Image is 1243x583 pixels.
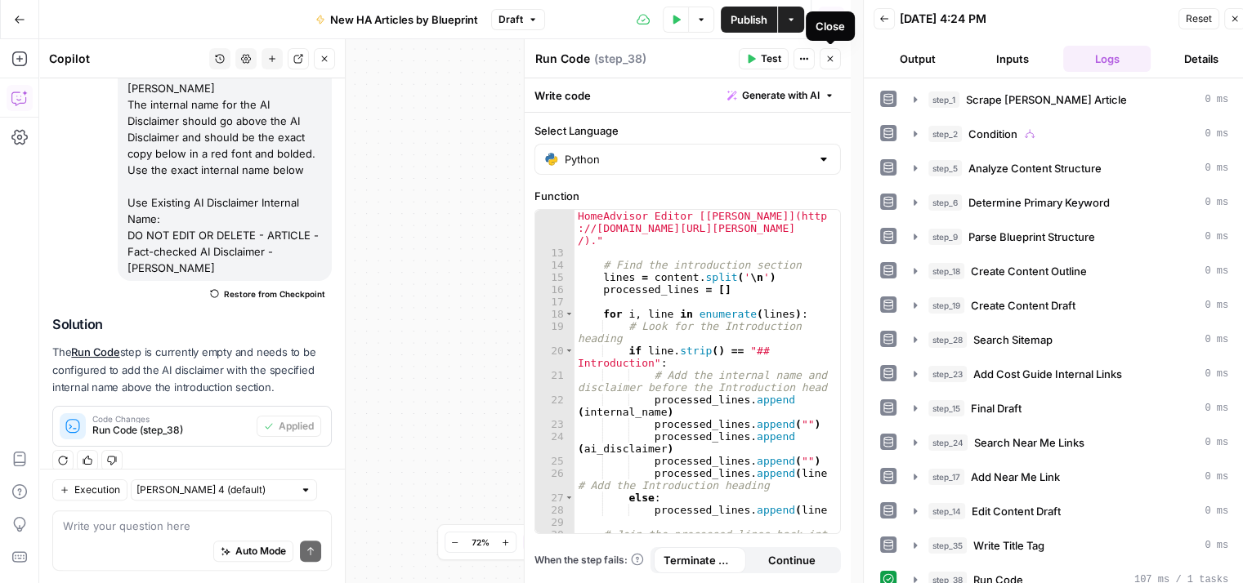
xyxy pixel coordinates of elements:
[1063,46,1151,72] button: Logs
[1205,264,1228,278] span: 0 ms
[535,394,575,418] div: 22
[928,229,962,245] span: step_9
[731,11,767,28] span: Publish
[974,434,1084,451] span: Search Near Me Links
[904,464,1238,490] button: 0 ms
[904,155,1238,181] button: 0 ms
[739,48,789,69] button: Test
[535,418,575,430] div: 23
[279,419,314,434] span: Applied
[535,283,575,296] div: 16
[535,259,575,271] div: 14
[968,46,1057,72] button: Inputs
[535,430,575,455] div: 24
[904,258,1238,284] button: 0 ms
[535,51,590,67] textarea: Run Code
[535,173,575,247] div: 12
[968,194,1110,211] span: Determine Primary Keyword
[1205,161,1228,176] span: 0 ms
[535,345,575,369] div: 20
[235,543,286,558] span: Auto Mode
[904,87,1238,113] button: 0 ms
[1205,367,1228,381] span: 0 ms
[968,126,1017,142] span: Condition
[874,46,962,72] button: Output
[971,263,1087,279] span: Create Content Outline
[928,400,964,416] span: step_15
[1205,332,1228,347] span: 0 ms
[74,482,120,496] span: Execution
[52,344,332,395] p: The step is currently empty and needs to be configured to add the AI disclaimer with the specifie...
[565,492,574,504] span: Toggle code folding, rows 27 through 28
[535,455,575,467] div: 25
[721,7,777,33] button: Publish
[535,308,575,320] div: 18
[904,327,1238,353] button: 0 ms
[535,504,575,516] div: 28
[1205,504,1228,518] span: 0 ms
[928,503,965,519] span: step_14
[1205,538,1228,553] span: 0 ms
[1178,8,1219,29] button: Reset
[928,263,964,279] span: step_18
[535,320,575,345] div: 19
[52,478,127,500] button: Execution
[472,536,490,549] span: 72%
[565,151,811,167] input: Python
[745,547,838,573] button: Continue
[535,528,575,553] div: 30
[224,287,325,300] span: Restore from Checkpoint
[535,492,575,504] div: 27
[203,284,332,304] button: Restore from Checkpoint
[904,224,1238,250] button: 0 ms
[92,423,250,438] span: Run Code (step_38)
[535,369,575,394] div: 21
[973,537,1044,554] span: Write Title Tag
[973,332,1053,348] span: Search Sitemap
[904,429,1238,456] button: 0 ms
[535,467,575,492] div: 26
[971,297,1075,314] span: Create Content Draft
[306,7,488,33] button: New HA Articles by Blueprint
[928,91,959,108] span: step_1
[1205,435,1228,450] span: 0 ms
[565,345,574,357] span: Toggle code folding, rows 20 through 26
[213,540,293,561] button: Auto Mode
[904,121,1238,147] button: 0 ms
[525,78,851,112] div: Write code
[761,51,781,66] span: Test
[973,366,1122,382] span: Add Cost Guide Internal Links
[928,537,967,554] span: step_35
[928,366,967,382] span: step_23
[904,498,1238,524] button: 0 ms
[535,271,575,283] div: 15
[257,416,321,437] button: Applied
[742,88,820,103] span: Generate with AI
[535,296,575,308] div: 17
[816,18,845,34] div: Close
[535,247,575,259] div: 13
[71,345,119,358] a: Run Code
[971,469,1060,485] span: Add Near Me Link
[92,415,250,423] span: Code Changes
[904,292,1238,318] button: 0 ms
[768,552,816,568] span: Continue
[1205,298,1228,313] span: 0 ms
[1205,92,1228,107] span: 0 ms
[534,553,644,567] a: When the step fails:
[968,229,1095,245] span: Parse Blueprint Structure
[49,51,204,67] div: Copilot
[594,51,646,67] span: ( step_38 )
[928,469,964,485] span: step_17
[928,332,967,348] span: step_28
[1205,195,1228,210] span: 0 ms
[904,532,1238,559] button: 0 ms
[928,126,962,142] span: step_2
[491,9,545,30] button: Draft
[721,85,841,106] button: Generate with AI
[1205,470,1228,484] span: 0 ms
[1205,229,1228,244] span: 0 ms
[534,122,841,139] label: Select Language
[904,395,1238,421] button: 0 ms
